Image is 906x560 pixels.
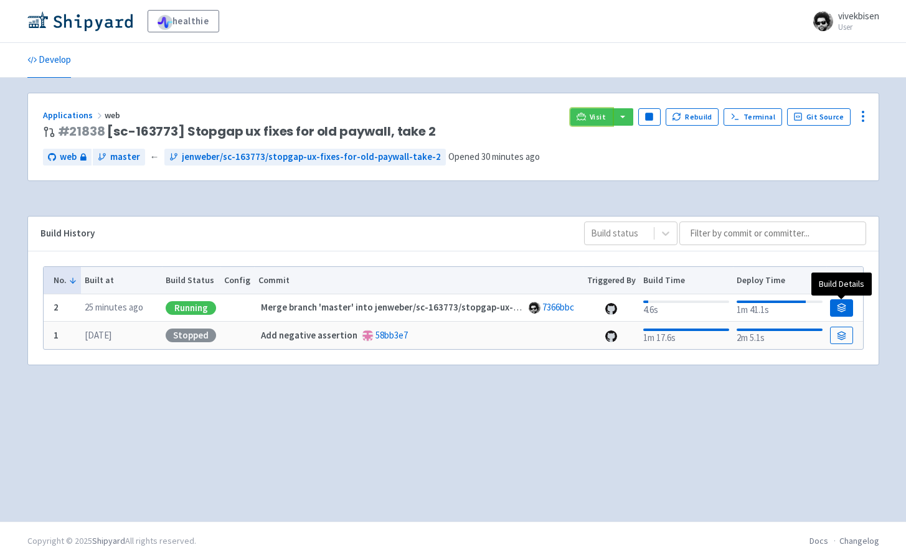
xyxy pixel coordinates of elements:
[830,327,852,344] a: Build Details
[54,274,77,287] button: No.
[166,301,216,315] div: Running
[43,149,92,166] a: web
[81,267,162,294] th: Built at
[60,150,77,164] span: web
[542,301,574,313] a: 7366bbc
[838,23,879,31] small: User
[58,123,105,140] a: #21838
[643,326,729,345] div: 1m 17.6s
[375,329,408,341] a: 58bb3e7
[639,267,733,294] th: Build Time
[679,222,866,245] input: Filter by commit or committer...
[254,267,583,294] th: Commit
[105,110,122,121] span: web
[85,301,143,313] time: 25 minutes ago
[27,534,196,548] div: Copyright © 2025 All rights reserved.
[164,149,446,166] a: jenweber/sc-163773/stopgap-ux-fixes-for-old-paywall-take-2
[148,10,219,32] a: healthie
[737,326,822,345] div: 2m 5.1s
[638,108,661,126] button: Pause
[85,329,111,341] time: [DATE]
[583,267,639,294] th: Triggered By
[93,149,145,166] a: master
[643,298,729,317] div: 4.6s
[54,301,59,313] b: 2
[92,535,125,546] a: Shipyard
[839,535,879,546] a: Changelog
[110,150,140,164] span: master
[570,108,613,126] a: Visit
[838,10,879,22] span: vivekbisen
[43,110,105,121] a: Applications
[162,267,220,294] th: Build Status
[261,301,634,313] strong: Merge branch 'master' into jenweber/sc-163773/stopgap-ux-fixes-for-old-paywall-take-2
[733,267,826,294] th: Deploy Time
[261,329,357,341] strong: Add negative assertion
[787,108,851,126] a: Git Source
[724,108,781,126] a: Terminal
[27,43,71,78] a: Develop
[58,124,436,139] span: [sc-163773] Stopgap ux fixes for old paywall, take 2
[806,11,879,31] a: vivekbisen User
[166,329,216,342] div: Stopped
[27,11,133,31] img: Shipyard logo
[220,267,255,294] th: Config
[150,150,159,164] span: ←
[182,150,441,164] span: jenweber/sc-163773/stopgap-ux-fixes-for-old-paywall-take-2
[737,298,822,317] div: 1m 41.1s
[666,108,719,126] button: Rebuild
[40,226,564,241] div: Build History
[590,112,606,122] span: Visit
[809,535,828,546] a: Docs
[830,299,852,317] a: Build Details
[54,329,59,341] b: 1
[448,151,540,162] span: Opened
[481,151,540,162] time: 30 minutes ago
